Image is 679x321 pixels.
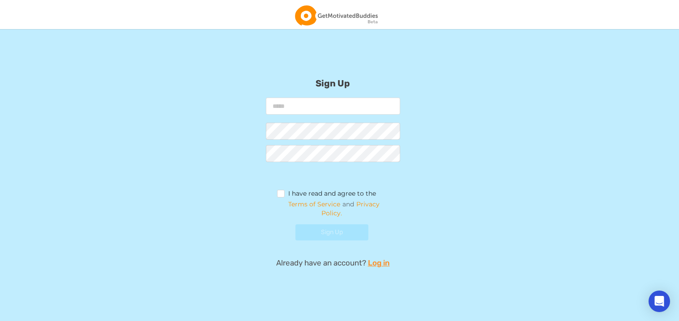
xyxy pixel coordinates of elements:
[154,56,512,89] h2: Sign Up
[277,190,376,200] label: I have read and agree to the
[368,257,390,268] a: Log in
[649,291,670,312] div: Open Intercom Messenger
[277,200,389,218] span: and
[288,200,340,208] a: Terms of Service
[154,257,512,268] p: Already have an account?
